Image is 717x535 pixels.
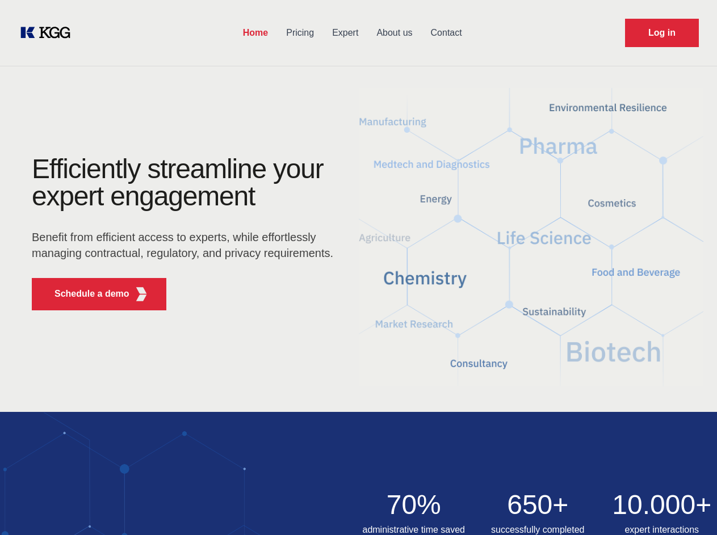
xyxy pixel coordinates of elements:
a: KOL Knowledge Platform: Talk to Key External Experts (KEE) [18,24,79,42]
button: Schedule a demoKGG Fifth Element RED [32,278,166,310]
h1: Efficiently streamline your expert engagement [32,155,341,210]
img: KGG Fifth Element RED [359,74,704,401]
img: KGG Fifth Element RED [135,287,149,301]
a: Request Demo [625,19,699,47]
h2: 70% [359,491,469,519]
a: Pricing [277,18,323,48]
h2: 650+ [483,491,593,519]
a: Expert [323,18,367,48]
a: Home [234,18,277,48]
a: About us [367,18,421,48]
p: Schedule a demo [54,287,129,301]
a: Contact [422,18,471,48]
p: Benefit from efficient access to experts, while effortlessly managing contractual, regulatory, an... [32,229,341,261]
